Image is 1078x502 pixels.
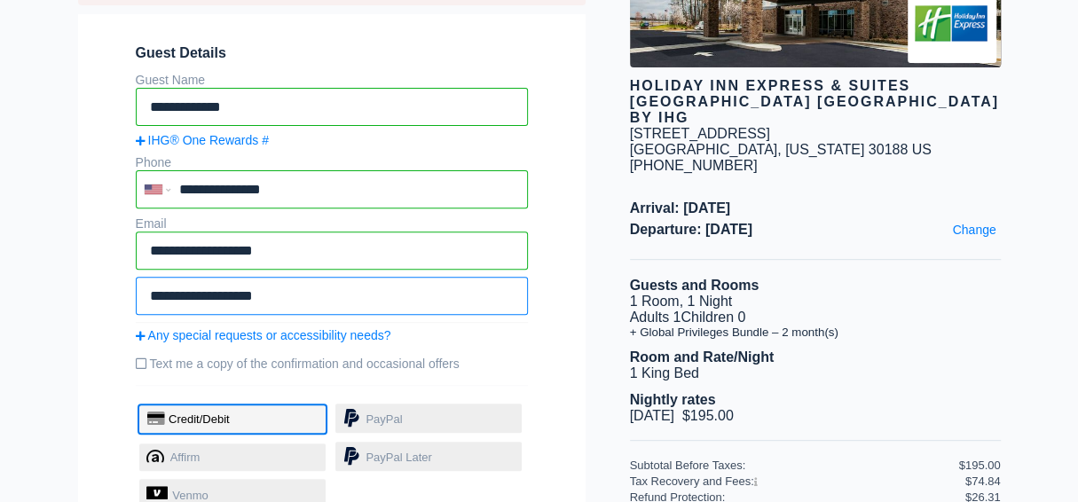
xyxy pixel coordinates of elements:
[136,155,171,169] label: Phone
[630,392,716,407] b: Nightly rates
[146,486,168,499] img: venmo-logo.svg
[366,412,402,426] span: PayPal
[138,172,175,207] div: United States: +1
[912,142,932,157] span: US
[630,408,734,423] span: [DATE] $195.00
[869,142,909,157] span: 30188
[170,451,201,464] span: Affirm
[146,450,168,462] span: affirm
[630,78,1001,126] div: Holiday Inn Express & Suites [GEOGRAPHIC_DATA] [GEOGRAPHIC_DATA] by IHG
[630,459,959,472] div: Subtotal Before Taxes:
[136,45,528,61] span: Guest Details
[136,73,206,87] label: Guest Name
[172,489,208,502] span: Venmo
[630,126,770,142] div: [STREET_ADDRESS]
[136,216,167,231] label: Email
[965,475,1001,488] div: $74.84
[630,365,1001,381] li: 1 King Bed
[136,133,528,147] a: IHG® One Rewards #
[630,158,1001,174] div: [PHONE_NUMBER]
[630,142,782,157] span: [GEOGRAPHIC_DATA],
[948,218,1000,241] a: Change
[630,200,1001,216] span: Arrival: [DATE]
[366,451,431,464] span: PayPal Later
[785,142,864,157] span: [US_STATE]
[630,294,1001,310] li: 1 Room, 1 Night
[136,349,528,378] label: Text me a copy of the confirmation and occasional offers
[630,326,1001,339] li: + Global Privileges Bundle – 2 month(s)
[630,349,775,365] b: Room and Rate/Night
[630,222,1001,238] span: Departure: [DATE]
[681,310,745,325] span: Children 0
[630,310,1001,326] li: Adults 1
[959,459,1001,472] div: $195.00
[169,412,230,426] span: Credit/Debit
[630,278,759,293] b: Guests and Rooms
[136,328,528,342] a: Any special requests or accessibility needs?
[630,475,959,488] div: Tax Recovery and Fees:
